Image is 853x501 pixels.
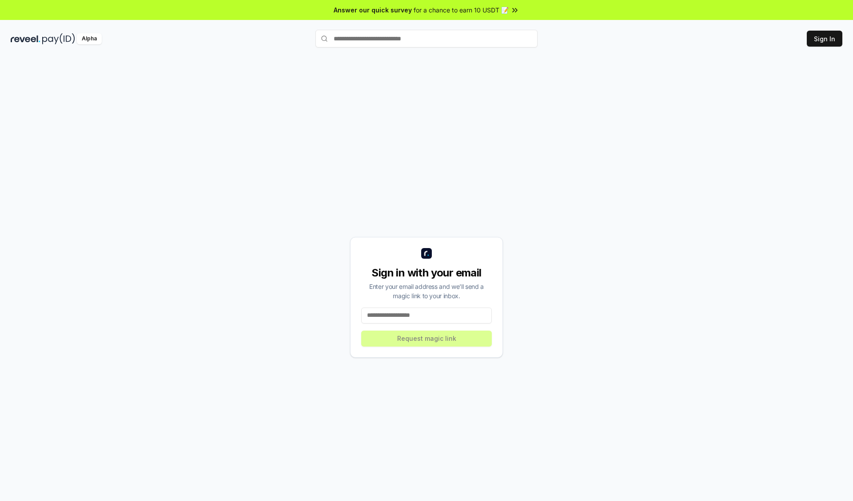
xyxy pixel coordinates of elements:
span: for a chance to earn 10 USDT 📝 [414,5,509,15]
button: Sign In [807,31,842,47]
div: Sign in with your email [361,266,492,280]
div: Enter your email address and we’ll send a magic link to your inbox. [361,282,492,300]
img: reveel_dark [11,33,40,44]
span: Answer our quick survey [334,5,412,15]
img: logo_small [421,248,432,259]
div: Alpha [77,33,102,44]
img: pay_id [42,33,75,44]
